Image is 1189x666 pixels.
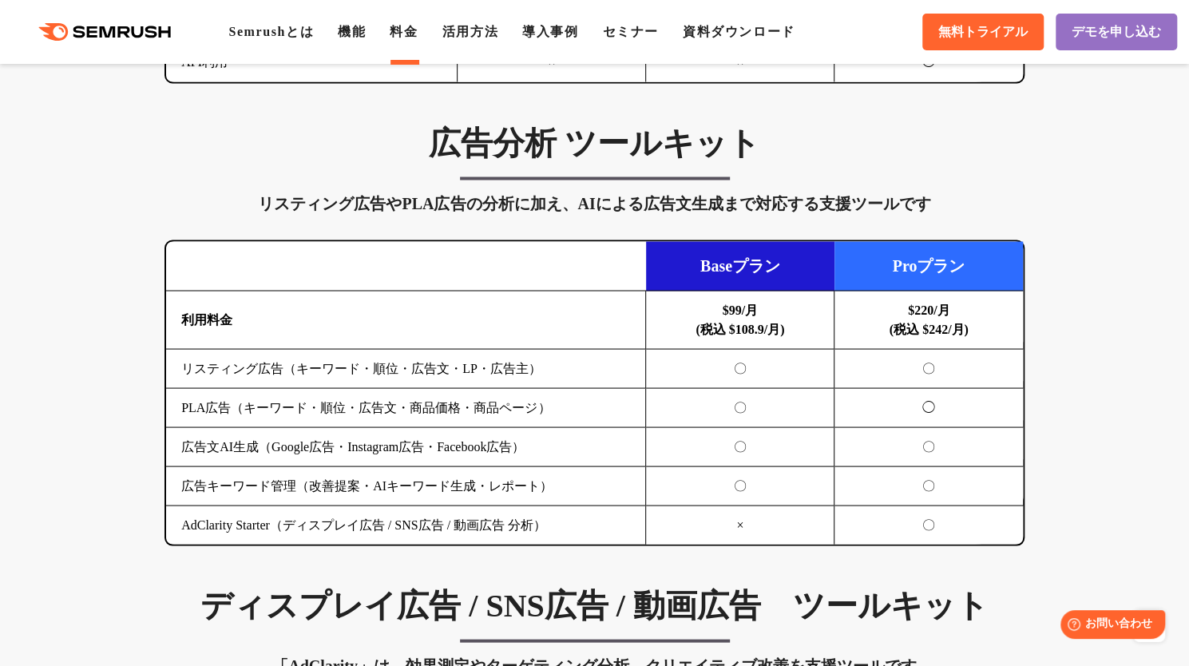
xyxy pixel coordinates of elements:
td: リスティング広告（キーワード・順位・広告文・LP・広告主） [166,349,646,388]
div: リスティング広告やPLA広告の分析に加え、AIによる広告文生成まで対応する支援ツールです [164,190,1025,216]
td: 〇 [646,388,834,427]
b: $220/月 (税込 $242/月) [890,303,969,335]
h3: ディスプレイ広告 / SNS広告 / 動画広告 ツールキット [164,585,1025,625]
b: $99/月 (税込 $108.9/月) [696,303,784,335]
td: 〇 [646,349,834,388]
td: 〇 [834,349,1023,388]
td: 〇 [834,505,1023,545]
td: AdClarity Starter（ディスプレイ広告 / SNS広告 / 動画広告 分析） [166,505,646,545]
span: 無料トライアル [938,24,1028,41]
a: 活用方法 [442,25,498,38]
a: Semrushとは [228,25,314,38]
a: セミナー [602,25,658,38]
td: PLA広告（キーワード・順位・広告文・商品価格・商品ページ） [166,388,646,427]
td: Baseプラン [646,241,834,291]
a: 料金 [390,25,418,38]
b: 利用料金 [181,312,232,326]
td: 〇 [834,427,1023,466]
td: 〇 [646,466,834,505]
td: 〇 [834,466,1023,505]
a: 資料ダウンロード [683,25,795,38]
a: 機能 [338,25,366,38]
h3: 広告分析 ツールキット [164,123,1025,163]
a: 導入事例 [522,25,578,38]
a: デモを申し込む [1056,14,1177,50]
td: Proプラン [834,241,1023,291]
a: 無料トライアル [922,14,1044,50]
td: ◯ [834,388,1023,427]
td: × [646,505,834,545]
span: デモを申し込む [1072,24,1161,41]
td: 〇 [646,427,834,466]
td: 広告文AI生成（Google広告・Instagram広告・Facebook広告） [166,427,646,466]
iframe: Help widget launcher [1047,604,1171,648]
td: 広告キーワード管理（改善提案・AIキーワード生成・レポート） [166,466,646,505]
